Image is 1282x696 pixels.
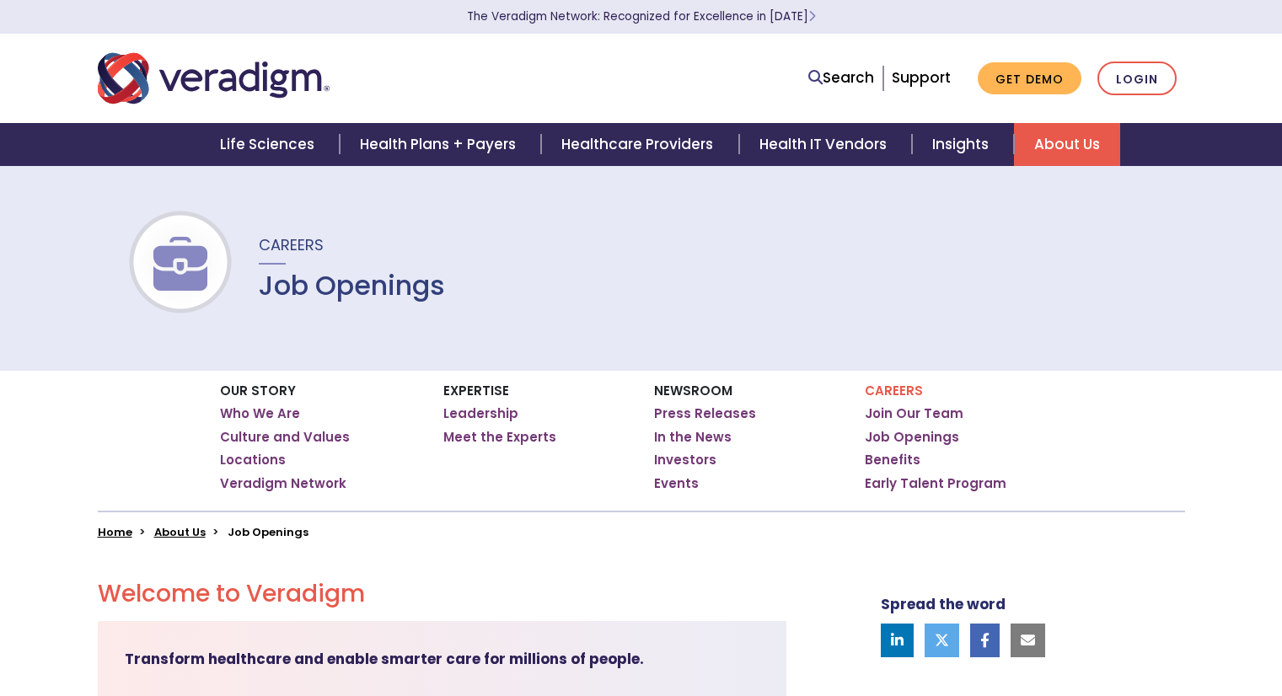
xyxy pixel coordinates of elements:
span: Learn More [808,8,816,24]
a: Investors [654,452,716,468]
a: Events [654,475,699,492]
a: Join Our Team [865,405,963,422]
a: Life Sciences [200,123,340,166]
a: Home [98,524,132,540]
a: Health Plans + Payers [340,123,541,166]
a: Job Openings [865,429,959,446]
a: Benefits [865,452,920,468]
a: Press Releases [654,405,756,422]
h1: Job Openings [259,270,445,302]
a: Veradigm Network [220,475,346,492]
a: Early Talent Program [865,475,1006,492]
a: Meet the Experts [443,429,556,446]
a: Who We Are [220,405,300,422]
img: Veradigm logo [98,51,330,106]
a: Health IT Vendors [739,123,912,166]
strong: Spread the word [881,594,1006,614]
a: About Us [1014,123,1120,166]
a: Search [808,67,874,89]
a: Locations [220,452,286,468]
a: Healthcare Providers [541,123,738,166]
a: Support [892,67,951,88]
a: The Veradigm Network: Recognized for Excellence in [DATE]Learn More [467,8,816,24]
h2: Welcome to Veradigm [98,580,786,608]
a: In the News [654,429,732,446]
strong: Transform healthcare and enable smarter care for millions of people. [125,649,644,669]
a: Get Demo [978,62,1081,95]
a: About Us [154,524,206,540]
a: Culture and Values [220,429,350,446]
a: Login [1097,62,1177,96]
a: Leadership [443,405,518,422]
span: Careers [259,234,324,255]
a: Insights [912,123,1014,166]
